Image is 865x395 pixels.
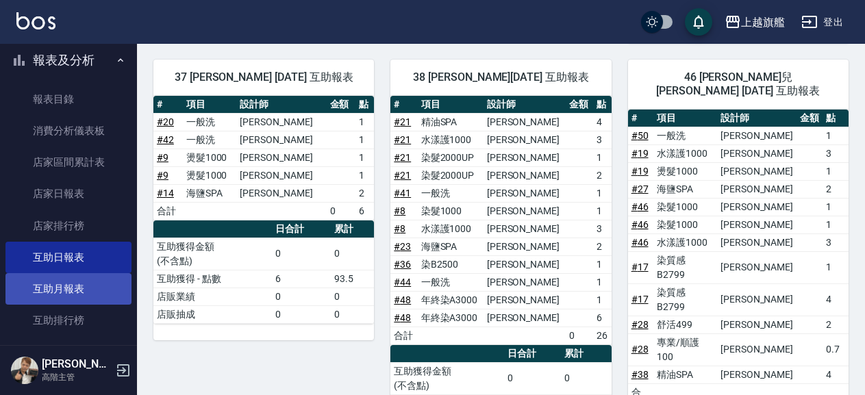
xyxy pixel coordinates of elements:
td: 93.5 [331,270,374,288]
td: 染髮2000UP [418,149,484,166]
th: 設計師 [717,110,797,127]
td: [PERSON_NAME] [717,366,797,383]
span: 46 [PERSON_NAME]兒 [PERSON_NAME] [DATE] 互助報表 [644,71,832,98]
a: 互助點數明細 [5,337,131,368]
td: [PERSON_NAME] [484,255,566,273]
button: 報表及分析 [5,42,131,78]
td: [PERSON_NAME] [717,333,797,366]
td: 海鹽SPA [183,184,237,202]
td: 0 [561,362,611,394]
td: [PERSON_NAME] [484,309,566,327]
span: 37 [PERSON_NAME] [DATE] 互助報表 [170,71,358,84]
a: #46 [631,201,649,212]
td: [PERSON_NAME] [236,131,326,149]
a: #14 [157,188,174,199]
td: 店販抽成 [153,305,272,323]
a: #8 [394,223,405,234]
td: [PERSON_NAME] [236,184,326,202]
td: 1 [355,149,374,166]
td: [PERSON_NAME] [236,166,326,184]
td: 1 [823,216,849,233]
a: #46 [631,237,649,248]
td: 0 [331,288,374,305]
a: 互助月報表 [5,273,131,305]
a: #9 [157,170,168,181]
td: 2 [823,180,849,198]
td: 染髮1000 [653,198,717,216]
td: [PERSON_NAME] [236,113,326,131]
span: 38 [PERSON_NAME][DATE] 互助報表 [407,71,594,84]
td: [PERSON_NAME] [484,291,566,309]
td: 1 [823,162,849,180]
a: #17 [631,294,649,305]
td: [PERSON_NAME] [484,184,566,202]
a: #48 [394,294,411,305]
a: 店家日報表 [5,178,131,209]
td: 6 [272,270,331,288]
td: 海鹽SPA [418,238,484,255]
th: 點 [593,96,612,114]
td: 合計 [153,202,183,220]
td: [PERSON_NAME] [484,220,566,238]
td: 互助獲得金額 (不含點) [153,238,272,270]
a: 消費分析儀表板 [5,115,131,146]
td: 4 [823,283,849,316]
table: a dense table [390,96,611,345]
td: [PERSON_NAME] [484,238,566,255]
th: 累計 [561,345,611,363]
td: 一般洗 [418,184,484,202]
a: #8 [394,205,405,216]
td: 店販業績 [153,288,272,305]
th: 項目 [653,110,717,127]
a: #21 [394,116,411,127]
th: 金額 [327,96,356,114]
table: a dense table [153,96,374,220]
td: 3 [593,220,612,238]
h5: [PERSON_NAME] [42,357,112,371]
th: 日合計 [504,345,561,363]
td: 合計 [390,327,417,344]
td: 0 [331,305,374,323]
a: #36 [394,259,411,270]
td: 2 [593,238,612,255]
td: 1 [593,202,612,220]
td: 6 [593,309,612,327]
td: 染質感B2799 [653,251,717,283]
td: 燙髮1000 [183,149,237,166]
td: 3 [823,233,849,251]
a: #21 [394,152,411,163]
a: #27 [631,183,649,194]
img: Person [11,357,38,384]
th: 累計 [331,220,374,238]
td: 3 [593,131,612,149]
td: [PERSON_NAME] [717,180,797,198]
td: 1 [593,291,612,309]
td: [PERSON_NAME] [717,233,797,251]
td: 1 [593,149,612,166]
td: 2 [593,166,612,184]
td: 1 [823,127,849,144]
a: #38 [631,369,649,380]
td: [PERSON_NAME] [484,131,566,149]
th: 金額 [797,110,823,127]
td: 精油SPA [653,366,717,383]
td: 水漾護1000 [653,144,717,162]
table: a dense table [153,220,374,324]
td: 染髮1000 [418,202,484,220]
td: 0 [331,238,374,270]
td: 海鹽SPA [653,180,717,198]
td: 3 [823,144,849,162]
td: 2 [355,184,374,202]
a: #46 [631,219,649,230]
a: 互助排行榜 [5,305,131,336]
a: #9 [157,152,168,163]
td: 一般洗 [183,131,237,149]
a: #21 [394,170,411,181]
td: 0 [272,238,331,270]
td: 染B2500 [418,255,484,273]
th: # [628,110,654,127]
a: #41 [394,188,411,199]
td: [PERSON_NAME] [484,273,566,291]
div: 上越旗艦 [741,14,785,31]
td: 4 [593,113,612,131]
